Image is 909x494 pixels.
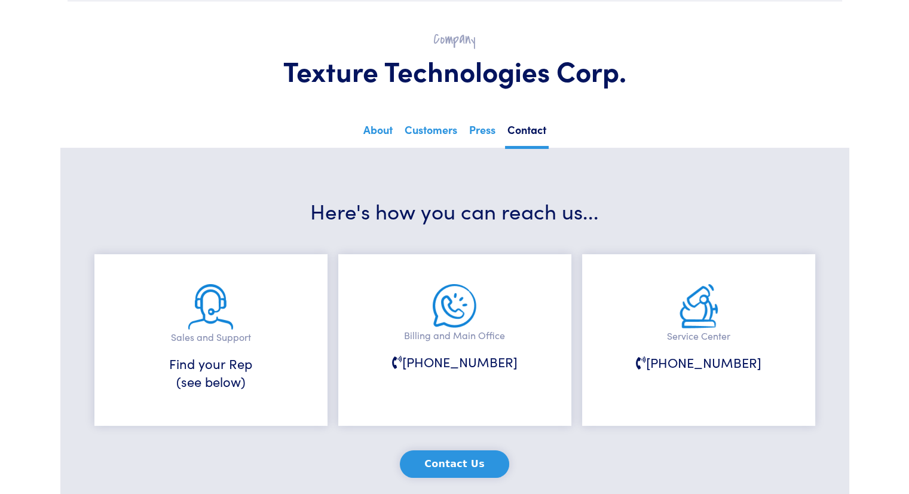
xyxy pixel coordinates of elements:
p: Service Center [612,328,785,344]
h6: [PHONE_NUMBER] [368,353,541,371]
h2: Company [96,30,813,48]
h6: [PHONE_NUMBER] [612,353,785,372]
img: sales-and-support.png [188,284,233,330]
p: Sales and Support [124,330,298,345]
button: Contact Us [400,450,509,478]
a: Press [467,120,498,146]
a: Customers [402,120,460,146]
img: service.png [680,284,718,328]
p: Billing and Main Office [368,328,541,343]
img: main-office.png [433,284,476,328]
a: About [361,120,395,146]
a: Contact [505,120,549,149]
h1: Texture Technologies Corp. [96,53,813,88]
h3: Here's how you can reach us... [96,196,813,225]
h6: Find your Rep (see below) [124,355,298,392]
